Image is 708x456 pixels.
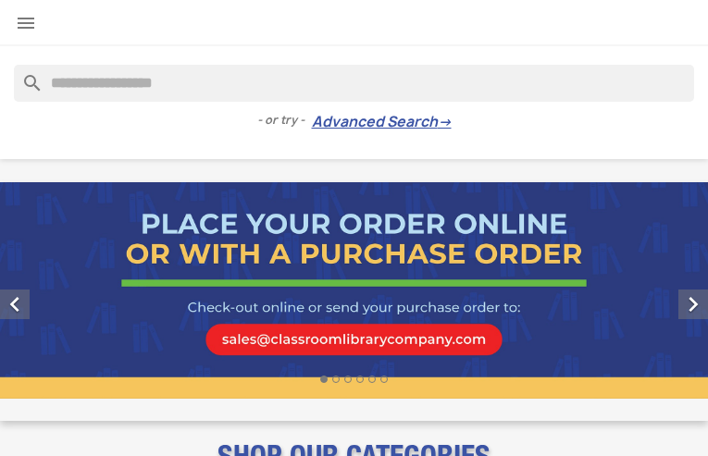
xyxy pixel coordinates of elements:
i:  [678,290,708,319]
i:  [15,12,37,34]
a: Advanced Search→ [312,113,452,131]
input: Search [14,65,694,102]
span: - or try - [257,111,312,129]
span: → [438,113,452,131]
i: search [14,65,36,87]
